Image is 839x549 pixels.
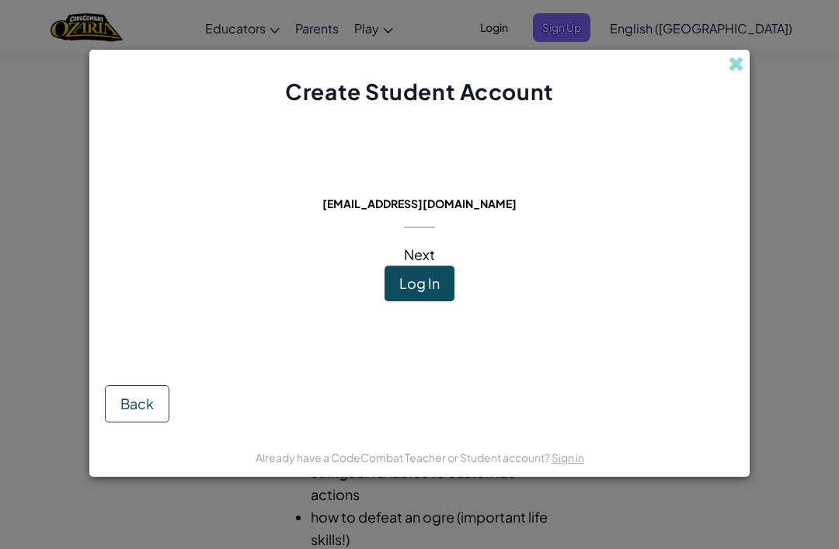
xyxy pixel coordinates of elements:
span: Already have a CodeCombat Teacher or Student account? [256,450,552,464]
a: Sign in [552,450,584,464]
span: This email is already in use: [310,175,530,193]
span: [EMAIL_ADDRESS][DOMAIN_NAME] [322,196,517,210]
button: Back [105,385,169,422]
span: Next [404,245,435,263]
span: Back [120,394,154,412]
span: Log In [399,274,440,292]
span: Create Student Account [285,78,553,105]
iframe: Sign in with Google Dialog [520,16,823,159]
button: Log In [385,266,454,301]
